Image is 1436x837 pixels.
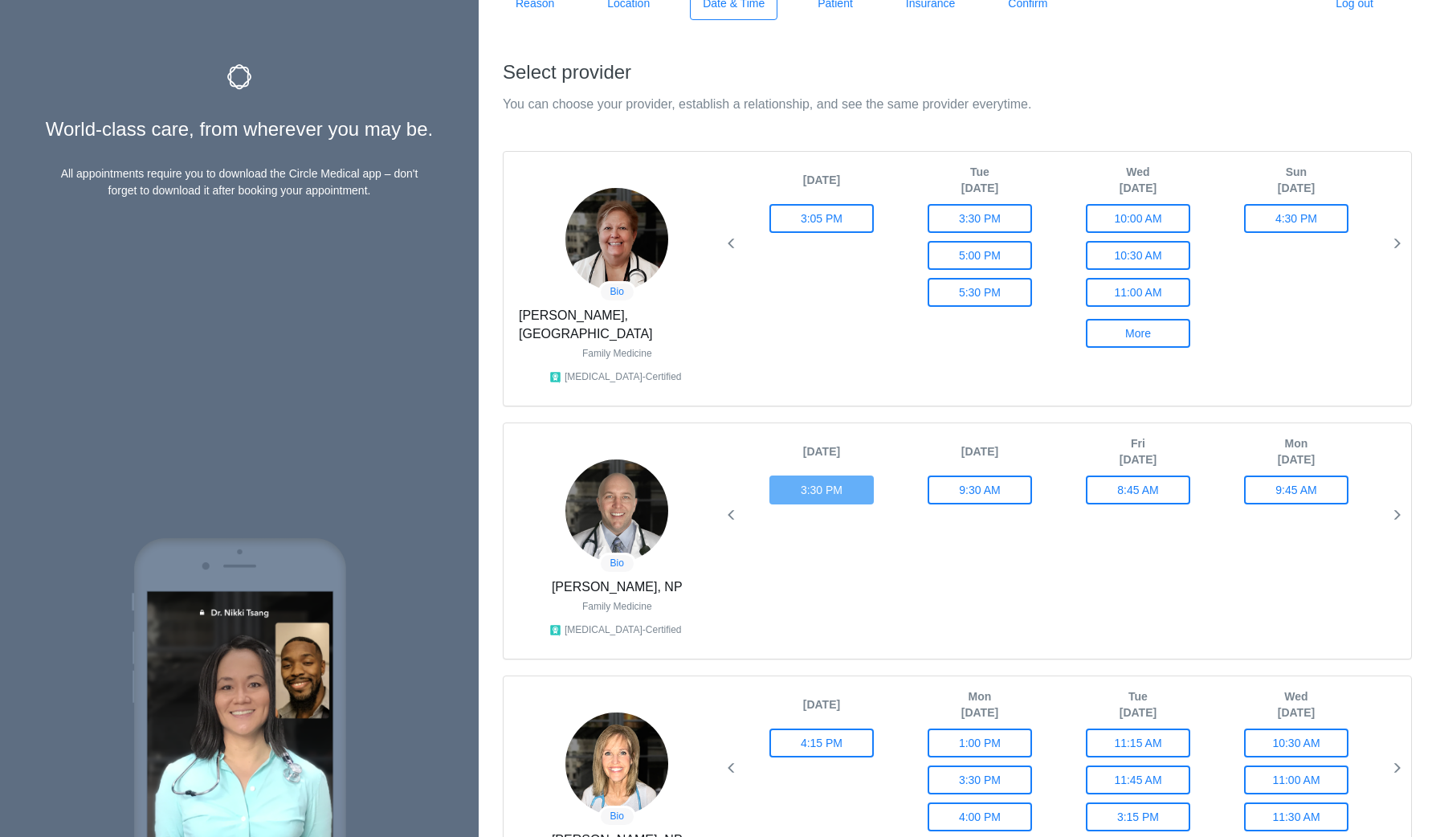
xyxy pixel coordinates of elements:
h2: Select provider [503,62,1412,83]
p: All appointments require you to download the Circle Medical app – don't forget to download it aft... [58,165,422,199]
img: Jeanne Bird, PA [565,188,668,291]
span: Wed [DATE] [1278,690,1315,719]
img: Circle Medical Logo [227,64,252,90]
div: Family Medicine [582,600,652,614]
button: Bio [598,553,636,574]
button: 4:15 PM [769,729,874,757]
button: 3:15 PM [1086,802,1190,831]
button: Bio [598,281,636,302]
span: Sun [DATE] [1278,165,1315,194]
img: Laura Babbitt, NP [565,712,668,815]
div: [MEDICAL_DATA]-Certified [565,623,682,637]
button: 9:30 AM [928,476,1032,504]
button: 11:00 AM [1244,766,1348,794]
button: 3:05 PM [769,204,874,233]
p: You can choose your provider, establish a relationship, and see the same provider everytime. [503,96,1412,112]
button: 4:00 PM [928,802,1032,831]
span: Mon [DATE] [1278,437,1315,466]
div: [PERSON_NAME], NP [552,565,683,597]
span: Wed [DATE] [1120,165,1157,194]
button: More [1086,319,1190,348]
strong: [DATE] [803,445,840,458]
strong: [DATE] [803,174,840,186]
button: 3:30 PM [928,766,1032,794]
div: [MEDICAL_DATA]-Certified [565,370,682,384]
strong: [DATE] [961,445,998,458]
button: 10:30 AM [1244,729,1348,757]
span: Fri [DATE] [1120,437,1157,466]
img: ADHD-Certified [549,624,561,636]
button: 11:15 AM [1086,729,1190,757]
button: 9:45 AM [1244,476,1348,504]
img: Ian Kirby, NP [565,459,668,562]
button: 11:30 AM [1244,802,1348,831]
button: 10:30 AM [1086,241,1190,270]
button: 1:00 PM [928,729,1032,757]
button: 5:00 PM [928,241,1032,270]
button: 4:30 PM [1244,204,1348,233]
button: 11:00 AM [1086,278,1190,307]
span: Mon [DATE] [961,690,998,719]
img: ADHD-Certified [549,371,561,383]
div: [PERSON_NAME], [GEOGRAPHIC_DATA] [519,294,715,344]
span: Tue [DATE] [1120,690,1157,719]
button: Bio [598,806,636,827]
img: Circle Medical Logo [127,531,352,837]
button: 10:00 AM [1086,204,1190,233]
span: Tue [DATE] [961,165,998,194]
strong: [DATE] [803,698,840,711]
div: Family Medicine [582,347,652,361]
button: 3:30 PM [769,476,874,504]
button: 8:45 AM [1086,476,1190,504]
button: 5:30 PM [928,278,1032,307]
button: 3:30 PM [928,204,1032,233]
button: 11:45 AM [1086,766,1190,794]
